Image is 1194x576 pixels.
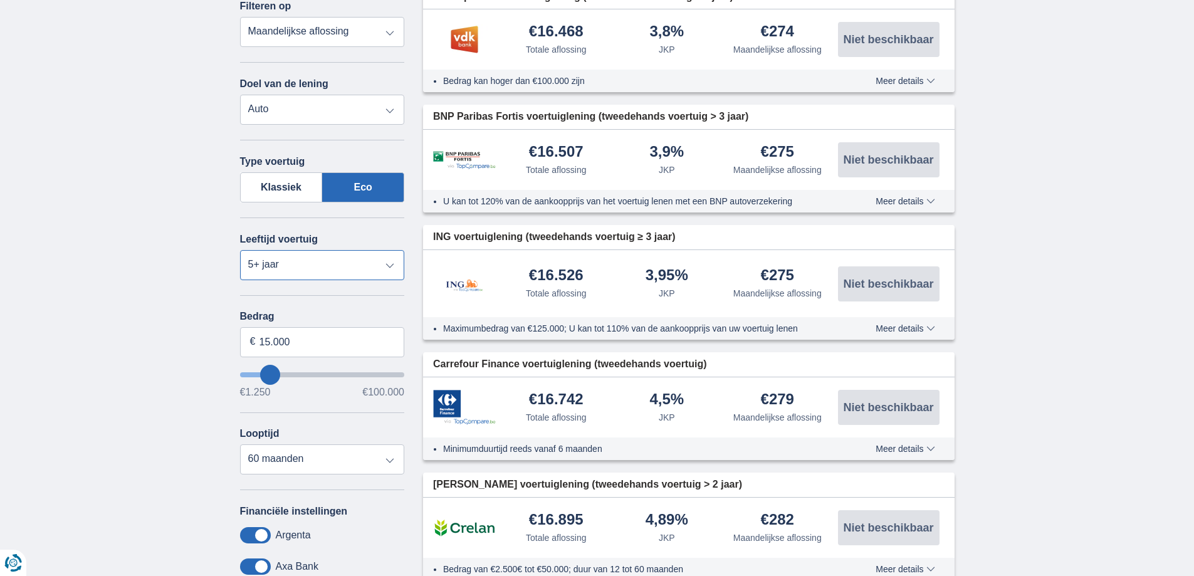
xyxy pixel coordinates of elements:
div: €16.468 [529,24,584,41]
button: Meer details [866,444,944,454]
div: JKP [659,43,675,56]
li: Bedrag kan hoger dan €100.000 zijn [443,75,830,87]
li: Maximumbedrag van €125.000; U kan tot 110% van de aankoopprijs van uw voertuig lenen [443,322,830,335]
button: Meer details [866,76,944,86]
div: €282 [761,512,794,529]
div: €16.526 [529,268,584,285]
span: Meer details [876,444,935,453]
label: Argenta [276,530,311,541]
button: Niet beschikbaar [838,390,940,425]
div: JKP [659,411,675,424]
span: Niet beschikbaar [843,402,933,413]
span: Niet beschikbaar [843,34,933,45]
span: ING voertuiglening (tweedehands voertuig ≥ 3 jaar) [433,230,676,244]
li: U kan tot 120% van de aankoopprijs van het voertuig lenen met een BNP autoverzekering [443,195,830,207]
div: Totale aflossing [526,164,587,176]
span: Niet beschikbaar [843,154,933,165]
img: product.pl.alt Crelan [433,512,496,543]
button: Meer details [866,564,944,574]
div: €279 [761,392,794,409]
div: €16.895 [529,512,584,529]
label: Eco [322,172,404,202]
div: 3,9% [649,144,684,161]
div: Maandelijkse aflossing [733,43,822,56]
label: Looptijd [240,428,280,439]
span: €1.250 [240,387,271,397]
label: Financiële instellingen [240,506,348,517]
label: Doel van de lening [240,78,328,90]
img: product.pl.alt VDK bank [433,24,496,55]
button: Niet beschikbaar [838,266,940,301]
div: €275 [761,268,794,285]
div: JKP [659,287,675,300]
div: JKP [659,164,675,176]
div: JKP [659,531,675,544]
label: Filteren op [240,1,291,12]
div: Maandelijkse aflossing [733,164,822,176]
label: Klassiek [240,172,323,202]
div: €16.742 [529,392,584,409]
span: [PERSON_NAME] voertuiglening (tweedehands voertuig > 2 jaar) [433,478,742,492]
button: Niet beschikbaar [838,22,940,57]
div: Totale aflossing [526,531,587,544]
img: product.pl.alt BNP Paribas Fortis [433,151,496,169]
li: Bedrag van €2.500€ tot €50.000; duur van 12 tot 60 maanden [443,563,830,575]
label: Bedrag [240,311,405,322]
div: Maandelijkse aflossing [733,411,822,424]
span: Meer details [876,197,935,206]
div: 3,8% [649,24,684,41]
span: Meer details [876,76,935,85]
span: € [250,335,256,349]
label: Leeftijd voertuig [240,234,318,245]
button: Niet beschikbaar [838,510,940,545]
div: €274 [761,24,794,41]
span: €100.000 [362,387,404,397]
span: BNP Paribas Fortis voertuiglening (tweedehands voertuig > 3 jaar) [433,110,748,124]
input: wantToBorrow [240,372,405,377]
div: Maandelijkse aflossing [733,531,822,544]
div: €275 [761,144,794,161]
div: 4,89% [646,512,688,529]
span: Niet beschikbaar [843,278,933,290]
span: Meer details [876,565,935,573]
div: Totale aflossing [526,43,587,56]
img: product.pl.alt ING [433,263,496,305]
li: Minimumduurtijd reeds vanaf 6 maanden [443,442,830,455]
span: Niet beschikbaar [843,522,933,533]
img: product.pl.alt Carrefour Finance [433,390,496,425]
button: Meer details [866,196,944,206]
button: Meer details [866,323,944,333]
div: Totale aflossing [526,287,587,300]
label: Axa Bank [276,561,318,572]
div: Maandelijkse aflossing [733,287,822,300]
span: Carrefour Finance voertuiglening (tweedehands voertuig) [433,357,707,372]
div: €16.507 [529,144,584,161]
div: Totale aflossing [526,411,587,424]
button: Niet beschikbaar [838,142,940,177]
div: 4,5% [649,392,684,409]
label: Type voertuig [240,156,305,167]
div: 3,95% [646,268,688,285]
span: Meer details [876,324,935,333]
